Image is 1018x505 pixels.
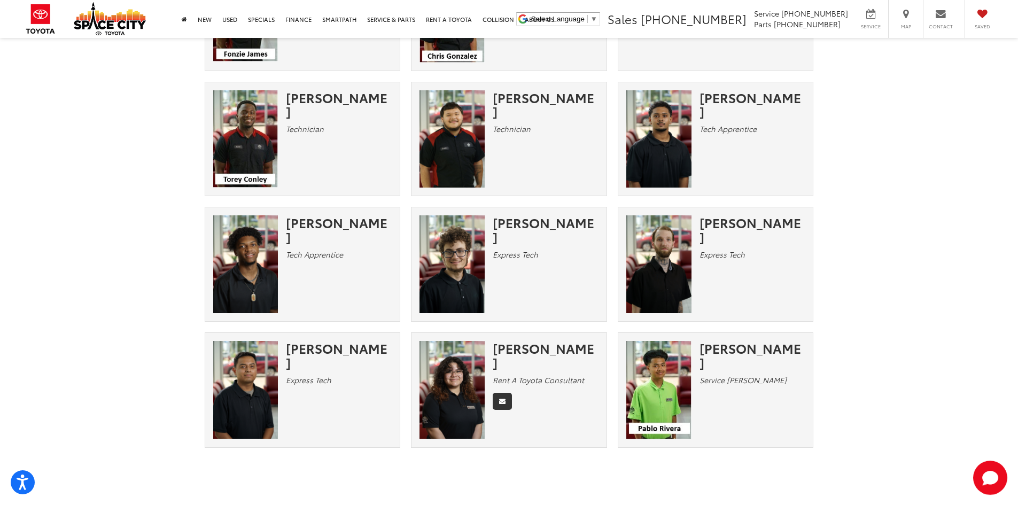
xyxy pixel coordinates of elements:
[608,10,638,27] span: Sales
[970,23,994,30] span: Saved
[74,2,146,35] img: Space City Toyota
[626,90,691,188] img: Nitin Binda
[626,215,691,313] img: Cameron Ray
[641,10,747,27] span: [PHONE_NUMBER]
[531,15,597,23] a: Select Language​
[973,461,1007,495] button: Toggle Chat Window
[700,90,805,119] div: [PERSON_NAME]
[213,90,278,188] img: Torey Conley
[700,123,757,134] em: Tech Apprentice
[493,393,512,410] a: Email
[286,375,331,385] em: Express Tech
[286,215,392,244] div: [PERSON_NAME]
[419,341,485,439] img: Elena Esparza
[894,23,918,30] span: Map
[419,90,485,188] img: Jesse Paz
[419,215,485,313] img: Andrew Nelms
[587,15,588,23] span: ​
[754,8,779,19] span: Service
[493,249,538,260] em: Express Tech
[700,341,805,369] div: [PERSON_NAME]
[531,15,585,23] span: Select Language
[754,19,772,29] span: Parts
[859,23,883,30] span: Service
[493,375,584,385] em: Rent A Toyota Consultant
[700,375,787,385] em: Service [PERSON_NAME]
[493,215,599,244] div: [PERSON_NAME]
[973,461,1007,495] svg: Start Chat
[774,19,841,29] span: [PHONE_NUMBER]
[590,15,597,23] span: ▼
[286,90,392,119] div: [PERSON_NAME]
[626,341,691,439] img: Pablo Rivera
[286,341,392,369] div: [PERSON_NAME]
[286,249,343,260] em: Tech Apprentice
[493,90,599,119] div: [PERSON_NAME]
[929,23,953,30] span: Contact
[286,123,324,134] em: Technician
[700,249,745,260] em: Express Tech
[213,341,278,439] img: Andy Ortiz
[213,215,278,313] img: Aiden Lockett
[493,341,599,369] div: [PERSON_NAME]
[700,215,805,244] div: [PERSON_NAME]
[781,8,848,19] span: [PHONE_NUMBER]
[493,123,531,134] em: Technician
